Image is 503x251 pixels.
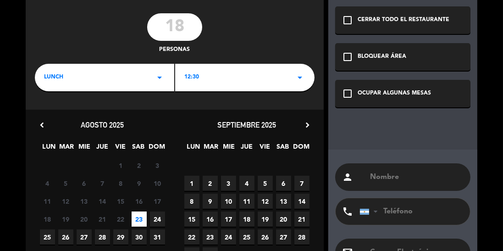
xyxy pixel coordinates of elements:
[77,141,92,156] span: MIE
[239,212,254,227] span: 18
[276,176,291,191] span: 6
[221,212,236,227] span: 17
[58,194,73,209] span: 12
[113,212,128,227] span: 22
[77,176,92,191] span: 6
[37,120,47,130] i: chevron_left
[184,176,199,191] span: 1
[40,212,55,227] span: 18
[40,176,55,191] span: 4
[258,194,273,209] span: 12
[41,141,56,156] span: LUN
[77,194,92,209] span: 13
[221,176,236,191] span: 3
[184,229,199,245] span: 22
[203,194,218,209] span: 9
[239,229,254,245] span: 25
[58,229,73,245] span: 26
[113,194,128,209] span: 15
[360,199,381,224] div: Argentina: +54
[258,212,273,227] span: 19
[359,198,460,225] input: Teléfono
[132,212,147,227] span: 23
[95,141,110,156] span: JUE
[294,194,310,209] span: 14
[150,212,165,227] span: 24
[369,171,464,184] input: Nombre
[218,120,276,129] span: septiembre 2025
[59,141,74,156] span: MAR
[294,212,310,227] span: 21
[40,229,55,245] span: 25
[113,176,128,191] span: 8
[342,88,353,99] i: check_box_outline_blank
[342,51,353,62] i: check_box_outline_blank
[95,176,110,191] span: 7
[342,206,353,217] i: phone
[150,229,165,245] span: 31
[203,212,218,227] span: 16
[239,176,254,191] span: 4
[221,141,237,156] span: MIE
[358,16,449,25] div: CERRAR TODO EL RESTAURANTE
[154,72,165,83] i: arrow_drop_down
[58,176,73,191] span: 5
[149,141,164,156] span: DOM
[276,194,291,209] span: 13
[258,176,273,191] span: 5
[58,212,73,227] span: 19
[160,45,190,55] span: personas
[77,229,92,245] span: 27
[358,89,431,98] div: OCUPAR ALGUNAS MESAS
[303,120,312,130] i: chevron_right
[239,141,254,156] span: JUE
[239,194,254,209] span: 11
[258,229,273,245] span: 26
[276,212,291,227] span: 20
[184,73,199,82] span: 12:30
[150,194,165,209] span: 17
[147,13,202,41] input: 0
[203,229,218,245] span: 23
[293,141,308,156] span: DOM
[81,120,124,129] span: agosto 2025
[113,229,128,245] span: 29
[294,176,310,191] span: 7
[95,229,110,245] span: 28
[95,194,110,209] span: 14
[221,229,236,245] span: 24
[113,158,128,173] span: 1
[184,212,199,227] span: 15
[294,72,305,83] i: arrow_drop_down
[77,212,92,227] span: 20
[150,158,165,173] span: 3
[132,229,147,245] span: 30
[132,194,147,209] span: 16
[113,141,128,156] span: VIE
[131,141,146,156] span: SAB
[95,212,110,227] span: 21
[294,229,310,245] span: 28
[342,15,353,26] i: check_box_outline_blank
[257,141,272,156] span: VIE
[150,176,165,191] span: 10
[221,194,236,209] span: 10
[358,52,406,61] div: BLOQUEAR ÁREA
[276,229,291,245] span: 27
[203,176,218,191] span: 2
[132,158,147,173] span: 2
[40,194,55,209] span: 11
[275,141,290,156] span: SAB
[184,194,199,209] span: 8
[342,172,353,183] i: person
[132,176,147,191] span: 9
[44,73,63,82] span: lunch
[204,141,219,156] span: MAR
[186,141,201,156] span: LUN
